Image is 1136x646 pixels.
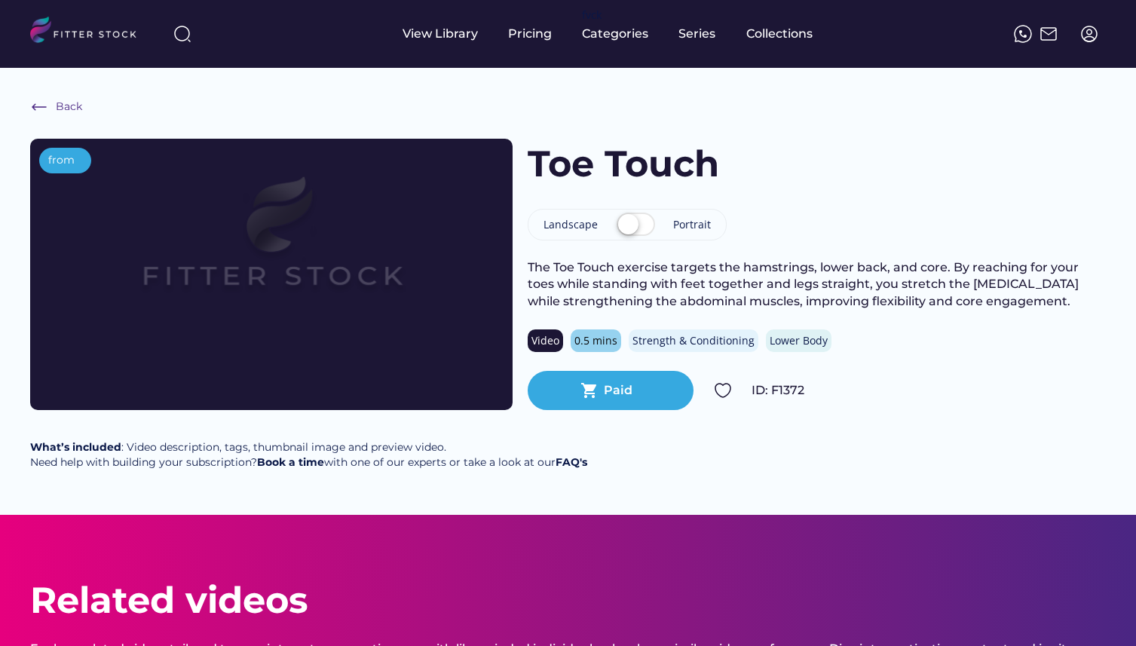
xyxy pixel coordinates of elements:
[48,153,75,168] div: from
[580,381,599,400] button: shopping_cart
[531,333,559,348] div: Video
[544,217,598,232] div: Landscape
[30,17,149,47] img: LOGO.svg
[1040,25,1058,43] img: Frame%2051.svg
[257,455,324,469] a: Book a time
[632,333,755,348] div: Strength & Conditioning
[508,26,552,42] div: Pricing
[30,440,121,454] strong: What’s included
[714,381,732,400] img: Group%201000002324.svg
[56,100,82,115] div: Back
[1014,25,1032,43] img: meteor-icons_whatsapp%20%281%29.svg
[30,440,587,470] div: : Video description, tags, thumbnail image and preview video. Need help with building your subscr...
[746,26,813,42] div: Collections
[582,8,602,23] div: fvck
[604,382,641,399] div: Paid
[173,25,191,43] img: search-normal%203.svg
[752,382,1106,399] div: ID: F1372
[582,26,648,42] div: Categories
[678,26,716,42] div: Series
[78,139,464,356] img: Frame%2079%20%281%29.svg
[403,26,478,42] div: View Library
[30,575,308,626] div: Related videos
[574,333,617,348] div: 0.5 mins
[770,333,828,348] div: Lower Body
[528,139,719,189] h1: Toe Touch
[528,259,1106,310] div: The Toe Touch exercise targets the hamstrings, lower back, and core. By reaching for your toes wh...
[1080,25,1098,43] img: profile-circle.svg
[673,217,711,232] div: Portrait
[556,455,587,469] a: FAQ's
[30,98,48,116] img: Frame%20%286%29.svg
